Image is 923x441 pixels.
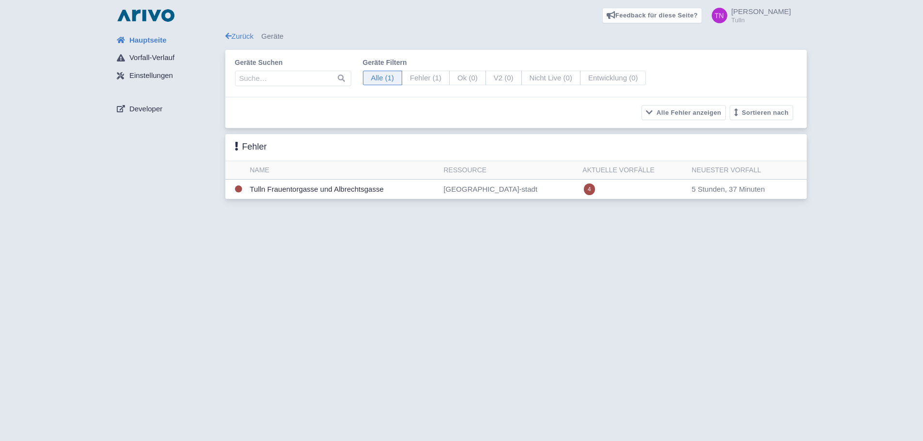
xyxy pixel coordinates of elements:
span: 5 Stunden, 37 Minuten [692,185,765,193]
h3: Fehler [235,142,267,152]
a: Vorfall-Verlauf [109,49,225,67]
span: Ok (0) [449,71,486,86]
th: Name [246,161,440,180]
a: Hauptseite [109,31,225,49]
a: Developer [109,100,225,118]
span: 4 [584,183,595,195]
a: [PERSON_NAME] Tulln [706,8,791,23]
label: Geräte suchen [235,58,351,68]
th: Ressource [439,161,579,180]
a: Zurück [225,32,254,40]
span: [PERSON_NAME] [731,7,791,15]
th: Aktuelle Vorfälle [579,161,688,180]
span: Alle (1) [363,71,403,86]
span: Fehler (1) [402,71,450,86]
a: Feedback für diese Seite? [602,8,703,23]
div: Geräte [225,31,807,42]
span: V2 (0) [485,71,522,86]
small: Tulln [731,17,791,23]
input: Suche… [235,71,351,86]
a: Einstellungen [109,67,225,85]
span: Einstellungen [129,70,173,81]
span: Developer [129,104,162,115]
span: Hauptseite [129,35,167,46]
span: Nicht Live (0) [521,71,580,86]
td: [GEOGRAPHIC_DATA]-stadt [439,180,579,199]
label: Geräte filtern [363,58,646,68]
th: Neuester Vorfall [688,161,807,180]
img: logo [115,8,177,23]
span: Vorfall-Verlauf [129,52,174,63]
button: Sortieren nach [730,105,793,120]
span: Entwicklung (0) [580,71,646,86]
button: Alle Fehler anzeigen [641,105,726,120]
td: Tulln Frauentorgasse und Albrechtsgasse [246,180,440,199]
